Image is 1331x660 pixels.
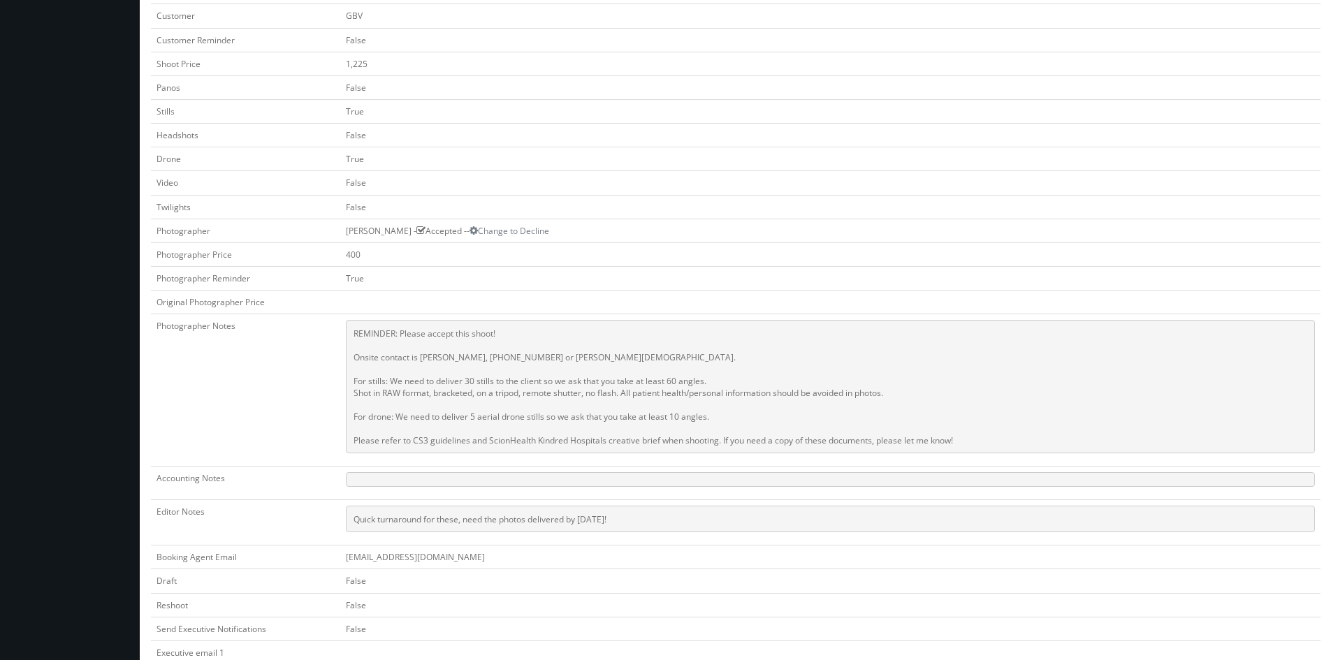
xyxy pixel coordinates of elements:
[151,242,340,266] td: Photographer Price
[151,147,340,171] td: Drone
[340,569,1321,593] td: False
[340,219,1321,242] td: [PERSON_NAME] - Accepted --
[340,242,1321,266] td: 400
[151,75,340,99] td: Panos
[151,617,340,640] td: Send Executive Notifications
[151,500,340,545] td: Editor Notes
[151,266,340,290] td: Photographer Reminder
[151,291,340,314] td: Original Photographer Price
[340,75,1321,99] td: False
[151,545,340,569] td: Booking Agent Email
[151,4,340,28] td: Customer
[340,99,1321,123] td: True
[151,99,340,123] td: Stills
[151,593,340,617] td: Reshoot
[340,195,1321,219] td: False
[346,320,1315,453] pre: REMINDER: Please accept this shoot! Onsite contact is [PERSON_NAME], [PHONE_NUMBER] or [PERSON_NA...
[340,147,1321,171] td: True
[151,314,340,467] td: Photographer Notes
[340,124,1321,147] td: False
[340,593,1321,617] td: False
[340,4,1321,28] td: GBV
[151,219,340,242] td: Photographer
[151,569,340,593] td: Draft
[340,171,1321,195] td: False
[151,195,340,219] td: Twilights
[151,171,340,195] td: Video
[151,124,340,147] td: Headshots
[340,545,1321,569] td: [EMAIL_ADDRESS][DOMAIN_NAME]
[340,266,1321,290] td: True
[151,28,340,52] td: Customer Reminder
[340,617,1321,640] td: False
[470,225,549,237] a: Change to Decline
[151,52,340,75] td: Shoot Price
[340,52,1321,75] td: 1,225
[340,28,1321,52] td: False
[151,467,340,500] td: Accounting Notes
[346,506,1315,532] pre: Quick turnaround for these, need the photos delivered by [DATE]!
